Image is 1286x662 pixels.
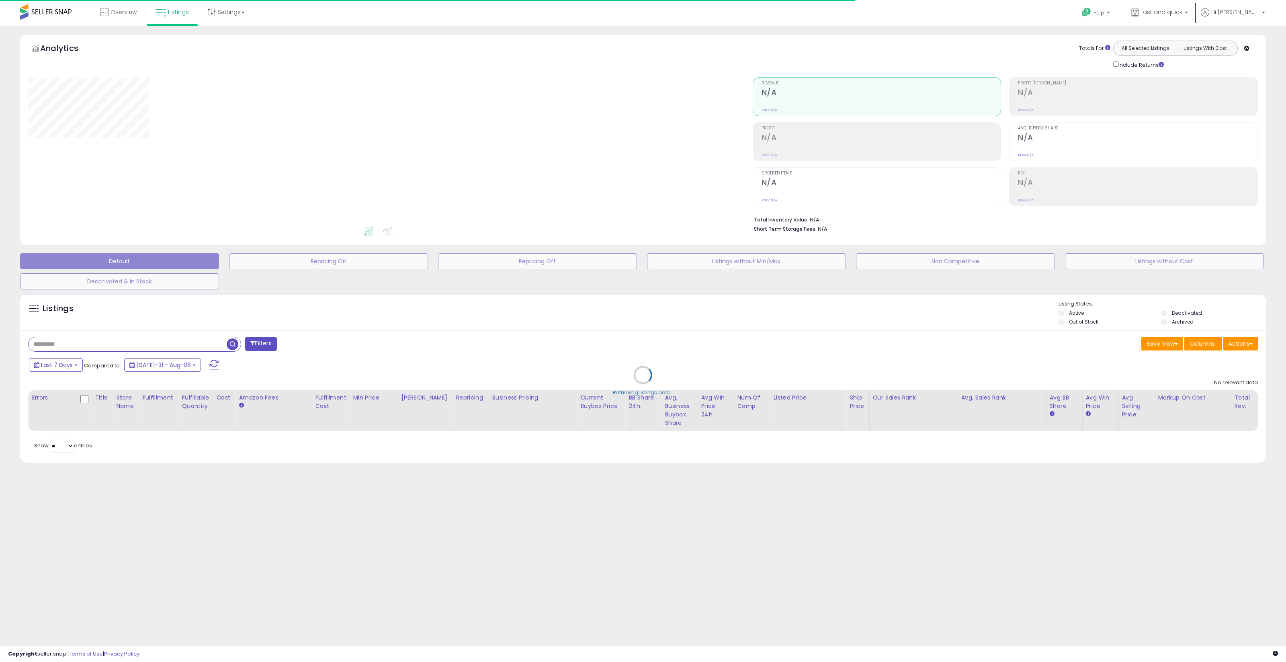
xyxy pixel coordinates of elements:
[1018,171,1257,176] span: ROI
[762,108,777,113] small: Prev: N/A
[856,253,1055,269] button: Non Competitive
[20,273,219,289] button: Deactivated & In Stock
[1018,153,1034,158] small: Prev: N/A
[762,171,1001,176] span: Ordered Items
[818,225,827,233] span: N/A
[1018,178,1257,189] h2: N/A
[1075,1,1118,26] a: Help
[20,253,219,269] button: Default
[762,88,1001,99] h2: N/A
[1065,253,1264,269] button: Listings without Cost
[762,81,1001,86] span: Revenue
[1018,126,1257,131] span: Avg. Buybox Share
[762,133,1001,144] h2: N/A
[762,126,1001,131] span: Profit
[40,43,94,56] h5: Analytics
[754,214,1252,224] li: N/A
[754,225,817,232] b: Short Term Storage Fees:
[1018,198,1034,203] small: Prev: N/A
[613,389,673,396] div: Retrieving listings data..
[754,216,809,223] b: Total Inventory Value:
[1116,43,1175,53] button: All Selected Listings
[762,178,1001,189] h2: N/A
[1094,9,1104,16] span: Help
[1018,81,1257,86] span: Profit [PERSON_NAME]
[168,8,189,16] span: Listings
[229,253,428,269] button: Repricing On
[1018,88,1257,99] h2: N/A
[1018,108,1034,113] small: Prev: N/A
[1107,60,1173,69] div: Include Returns
[647,253,846,269] button: Listings without Min/Max
[762,198,777,203] small: Prev: N/A
[1211,8,1259,16] span: Hi [PERSON_NAME]
[1175,43,1235,53] button: Listings With Cost
[111,8,137,16] span: Overview
[1079,45,1110,52] div: Totals For
[1018,133,1257,144] h2: N/A
[1141,8,1182,16] span: fast and quick
[1201,8,1265,26] a: Hi [PERSON_NAME]
[1081,7,1091,17] i: Get Help
[762,153,777,158] small: Prev: N/A
[438,253,637,269] button: Repricing Off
